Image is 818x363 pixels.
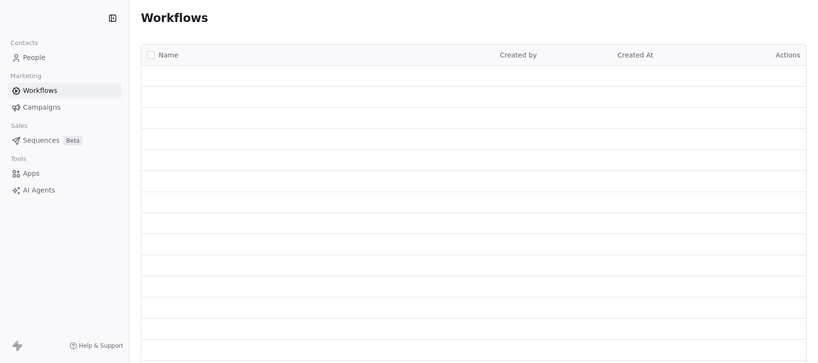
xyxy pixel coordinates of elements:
[69,342,123,350] a: Help & Support
[8,182,121,198] a: AI Agents
[8,50,121,66] a: People
[8,100,121,115] a: Campaigns
[6,36,42,50] span: Contacts
[23,136,59,146] span: Sequences
[618,51,654,59] span: Created At
[6,69,46,83] span: Marketing
[8,83,121,99] a: Workflows
[141,11,208,25] span: Workflows
[63,136,82,146] span: Beta
[23,185,55,195] span: AI Agents
[79,342,123,350] span: Help & Support
[7,119,32,133] span: Sales
[23,102,60,113] span: Campaigns
[8,133,121,148] a: SequencesBeta
[159,50,178,60] span: Name
[23,169,40,179] span: Apps
[7,152,30,166] span: Tools
[500,51,537,59] span: Created by
[23,86,58,96] span: Workflows
[23,53,46,63] span: People
[776,51,800,59] span: Actions
[8,166,121,181] a: Apps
